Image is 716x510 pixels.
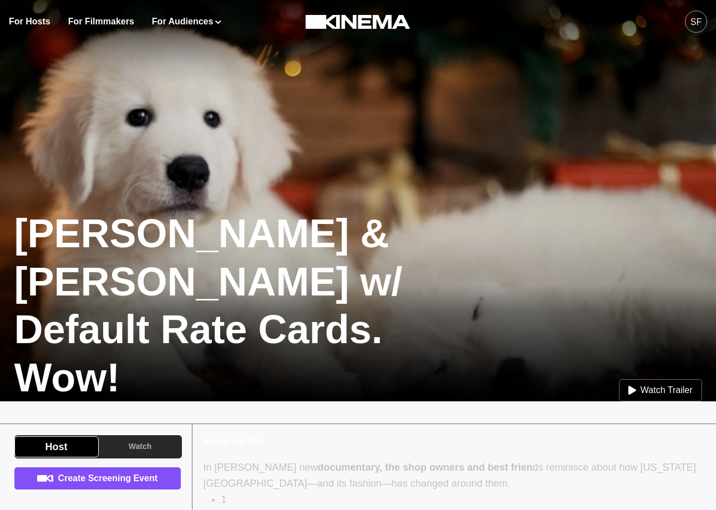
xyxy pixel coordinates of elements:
[9,15,50,28] a: For Hosts
[14,210,476,401] h1: [PERSON_NAME] & [PERSON_NAME] w/ Default Rate Cards. Wow!
[152,15,221,28] button: For Audiences
[619,379,702,401] button: Watch Trailer
[204,460,702,492] p: In [PERSON_NAME] new ds reminisce about how [US_STATE][GEOGRAPHIC_DATA]—and its fashion—has chang...
[318,462,533,473] strong: documentary, the shop owners and best frien
[204,435,702,448] p: About the film
[14,467,181,489] a: Create Screening Event
[690,16,702,29] div: SF
[221,492,702,508] p: 1
[68,15,134,28] a: For Filmmakers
